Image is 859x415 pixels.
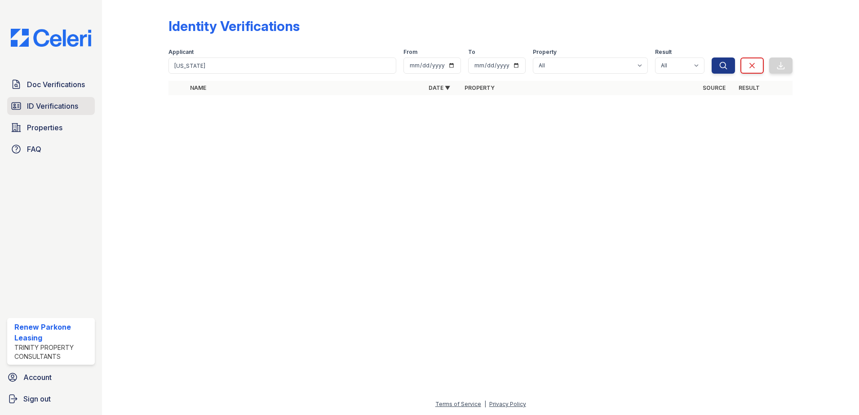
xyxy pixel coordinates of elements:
a: Doc Verifications [7,75,95,93]
span: Sign out [23,393,51,404]
a: ID Verifications [7,97,95,115]
div: | [484,401,486,407]
a: Name [190,84,206,91]
a: Sign out [4,390,98,408]
img: CE_Logo_Blue-a8612792a0a2168367f1c8372b55b34899dd931a85d93a1a3d3e32e68fde9ad4.png [4,29,98,47]
a: FAQ [7,140,95,158]
a: Result [739,84,760,91]
a: Date ▼ [429,84,450,91]
a: Account [4,368,98,386]
a: Terms of Service [435,401,481,407]
span: Doc Verifications [27,79,85,90]
a: Property [465,84,495,91]
label: From [403,49,417,56]
span: ID Verifications [27,101,78,111]
span: Account [23,372,52,383]
input: Search by name or phone number [168,57,396,74]
span: Properties [27,122,62,133]
label: To [468,49,475,56]
div: Renew Parkone Leasing [14,322,91,343]
span: FAQ [27,144,41,155]
a: Privacy Policy [489,401,526,407]
div: Identity Verifications [168,18,300,34]
a: Source [703,84,726,91]
label: Property [533,49,557,56]
label: Applicant [168,49,194,56]
div: Trinity Property Consultants [14,343,91,361]
a: Properties [7,119,95,137]
label: Result [655,49,672,56]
